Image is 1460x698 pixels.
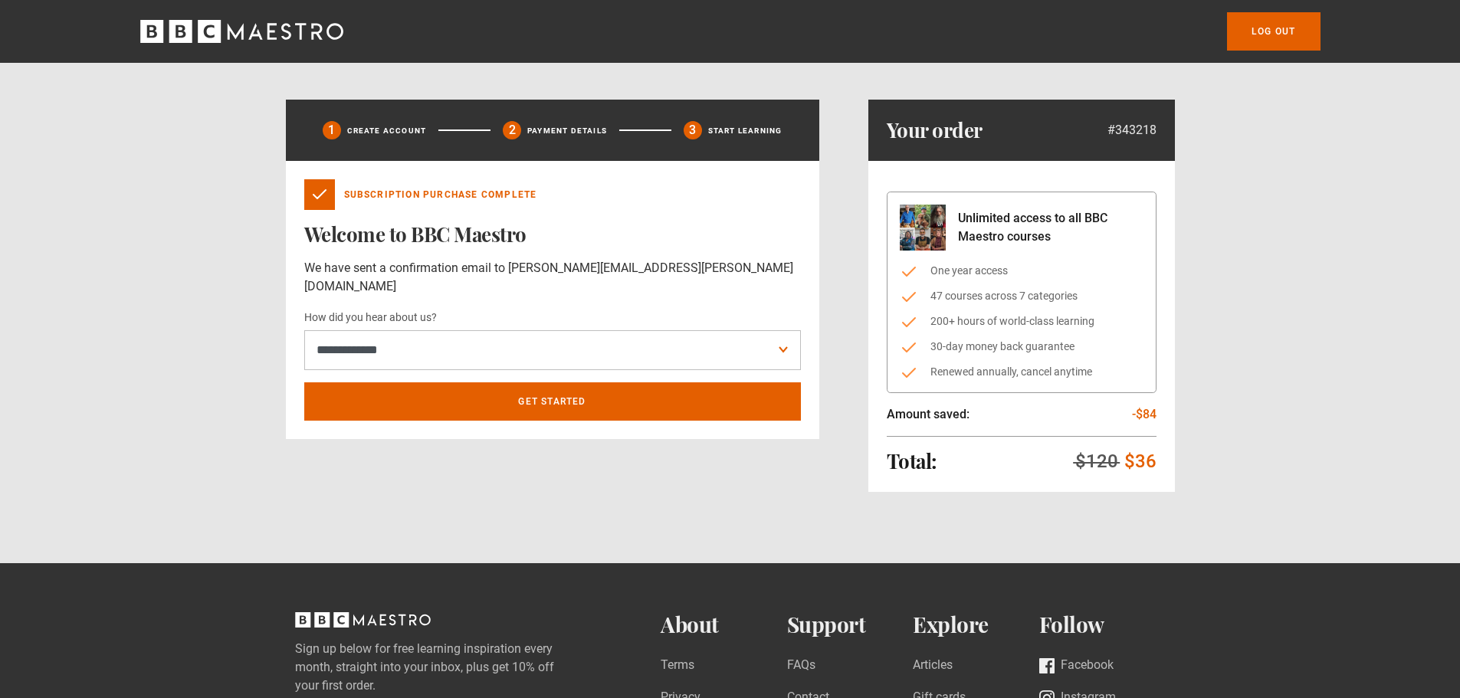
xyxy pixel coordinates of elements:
svg: BBC Maestro, back to top [295,612,431,628]
h2: About [661,612,787,637]
h1: Your order [887,118,983,143]
a: Terms [661,656,694,677]
label: Sign up below for free learning inspiration every month, straight into your inbox, plus get 10% o... [295,640,600,695]
a: Get Started [304,382,801,421]
svg: BBC Maestro [140,20,343,43]
p: #343218 [1107,121,1157,139]
a: Articles [913,656,953,677]
p: Payment details [527,125,607,136]
h2: Follow [1039,612,1166,637]
li: 30-day money back guarantee [900,339,1143,355]
p: Unlimited access to all BBC Maestro courses [958,209,1143,246]
p: Amount saved: [887,405,970,424]
p: Subscription Purchase Complete [344,188,537,202]
p: Create Account [347,125,427,136]
h1: Welcome to BBC Maestro [304,222,801,247]
a: BBC Maestro, back to top [295,618,431,632]
p: We have sent a confirmation email to [PERSON_NAME][EMAIL_ADDRESS][PERSON_NAME][DOMAIN_NAME] [304,259,801,296]
li: One year access [900,263,1143,279]
div: 1 [323,121,341,139]
p: $120 [1075,449,1118,474]
label: How did you hear about us? [304,309,437,327]
h2: Support [787,612,914,637]
li: Renewed annually, cancel anytime [900,364,1143,380]
a: FAQs [787,656,815,677]
div: 3 [684,121,702,139]
p: Start learning [708,125,782,136]
a: Log out [1227,12,1320,51]
p: $36 [1124,449,1157,474]
div: 2 [503,121,521,139]
li: 47 courses across 7 categories [900,288,1143,304]
a: Facebook [1039,656,1114,677]
li: 200+ hours of world-class learning [900,313,1143,329]
h2: Total: [887,449,937,474]
h2: Explore [913,612,1039,637]
p: -$84 [1132,405,1157,424]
